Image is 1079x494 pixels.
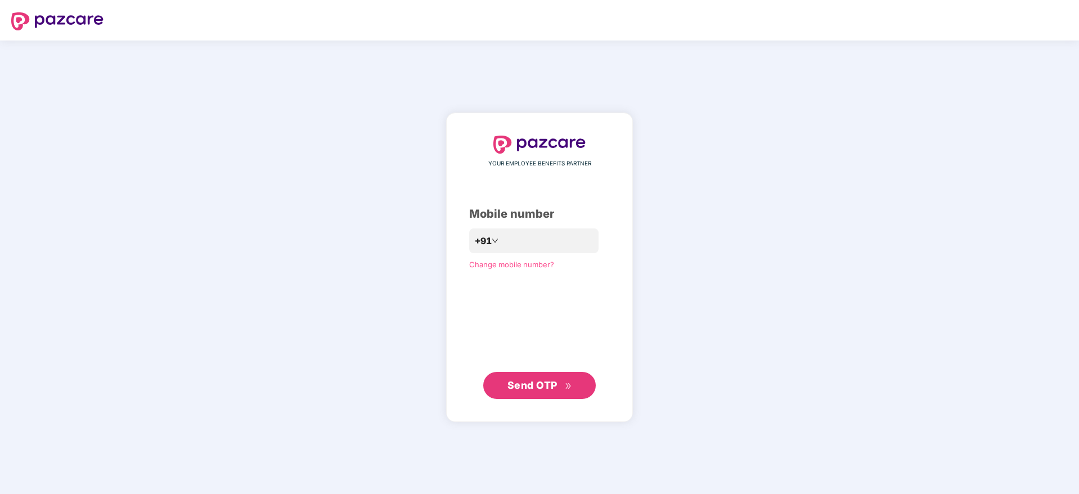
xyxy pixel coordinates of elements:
[11,12,104,30] img: logo
[488,159,591,168] span: YOUR EMPLOYEE BENEFITS PARTNER
[469,260,554,269] a: Change mobile number?
[475,234,492,248] span: +91
[469,205,610,223] div: Mobile number
[565,383,572,390] span: double-right
[507,379,558,391] span: Send OTP
[483,372,596,399] button: Send OTPdouble-right
[493,136,586,154] img: logo
[492,237,498,244] span: down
